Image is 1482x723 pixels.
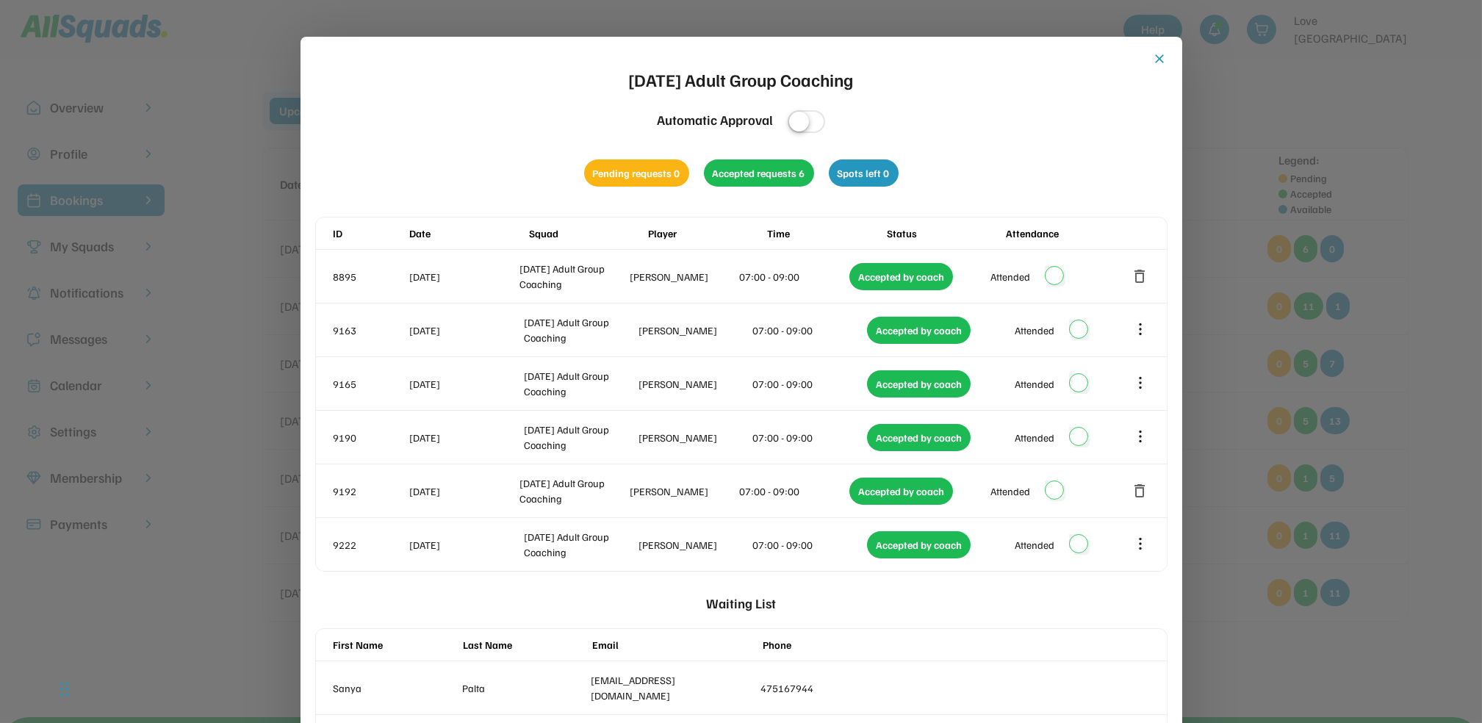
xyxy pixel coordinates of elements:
[1015,430,1054,445] div: Attended
[593,637,756,652] div: Email
[334,323,407,338] div: 9163
[410,376,522,392] div: [DATE]
[1132,482,1149,500] button: delete
[529,226,645,241] div: Squad
[639,323,750,338] div: [PERSON_NAME]
[740,269,847,284] div: 07:00 - 09:00
[829,159,899,187] div: Spots left 0
[410,269,517,284] div: [DATE]
[867,317,971,344] div: Accepted by coach
[334,269,407,284] div: 8895
[410,323,522,338] div: [DATE]
[334,376,407,392] div: 9165
[1015,537,1054,553] div: Attended
[334,537,407,553] div: 9222
[524,368,636,399] div: [DATE] Adult Group Coaching
[462,680,585,696] div: Palta
[887,226,1003,241] div: Status
[753,376,865,392] div: 07:00 - 09:00
[740,483,847,499] div: 07:00 - 09:00
[410,226,526,241] div: Date
[1153,51,1168,66] button: close
[519,475,627,506] div: [DATE] Adult Group Coaching
[524,529,636,560] div: [DATE] Adult Group Coaching
[849,478,953,505] div: Accepted by coach
[334,637,456,652] div: First Name
[410,483,517,499] div: [DATE]
[1015,323,1054,338] div: Attended
[657,110,773,130] div: Automatic Approval
[630,483,737,499] div: [PERSON_NAME]
[519,261,627,292] div: [DATE] Adult Group Coaching
[1015,376,1054,392] div: Attended
[1132,267,1149,285] button: delete
[639,430,750,445] div: [PERSON_NAME]
[867,424,971,451] div: Accepted by coach
[410,537,522,553] div: [DATE]
[763,637,927,652] div: Phone
[990,483,1030,499] div: Attended
[334,680,456,696] div: Sanya
[867,531,971,558] div: Accepted by coach
[463,637,586,652] div: Last Name
[584,159,689,187] div: Pending requests 0
[704,159,814,187] div: Accepted requests 6
[591,672,755,703] div: [EMAIL_ADDRESS][DOMAIN_NAME]
[761,680,924,696] div: 475167944
[849,263,953,290] div: Accepted by coach
[334,430,407,445] div: 9190
[767,226,883,241] div: Time
[334,226,407,241] div: ID
[990,269,1030,284] div: Attended
[639,376,750,392] div: [PERSON_NAME]
[334,483,407,499] div: 9192
[1006,226,1122,241] div: Attendance
[524,422,636,453] div: [DATE] Adult Group Coaching
[524,314,636,345] div: [DATE] Adult Group Coaching
[753,537,865,553] div: 07:00 - 09:00
[648,226,764,241] div: Player
[630,269,737,284] div: [PERSON_NAME]
[706,586,776,621] div: Waiting List
[753,430,865,445] div: 07:00 - 09:00
[867,370,971,398] div: Accepted by coach
[753,323,865,338] div: 07:00 - 09:00
[629,66,854,93] div: [DATE] Adult Group Coaching
[410,430,522,445] div: [DATE]
[639,537,750,553] div: [PERSON_NAME]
